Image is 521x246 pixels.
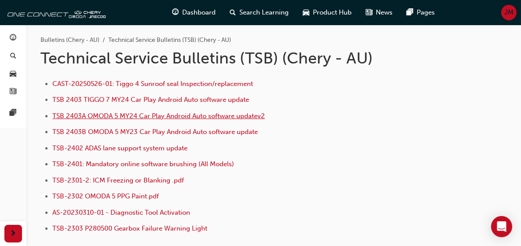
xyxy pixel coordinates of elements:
div: Open Intercom Messenger [491,216,512,237]
a: news-iconNews [359,4,400,22]
span: search-icon [10,52,16,60]
span: news-icon [366,7,372,18]
a: Bulletins (Chery - AU) [40,36,99,44]
span: search-icon [230,7,236,18]
span: next-icon [10,228,17,239]
span: JM [504,7,514,18]
span: car-icon [10,70,17,78]
a: TSB-2303 P280500 Gearbox Failure Warning Light [52,224,207,232]
span: car-icon [303,7,309,18]
span: news-icon [10,88,17,96]
span: pages-icon [407,7,413,18]
a: TSB-2402 ADAS lane support system update [52,144,187,152]
a: guage-iconDashboard [165,4,223,22]
a: car-iconProduct Hub [296,4,359,22]
li: Technical Service Bulletins (TSB) (Chery - AU) [108,35,231,45]
span: Search Learning [239,7,289,18]
span: Product Hub [313,7,352,18]
a: TSB 2403 TIGGO 7 MY24 Car Play Android Auto software update [52,96,249,104]
span: guage-icon [10,34,17,42]
span: Dashboard [182,7,216,18]
a: CAST-20250526-01: Tiggo 4 Sunroof seal Inspection/replacement [52,80,253,88]
button: JM [501,5,517,20]
span: News [376,7,393,18]
img: oneconnect [4,4,106,21]
a: search-iconSearch Learning [223,4,296,22]
a: TSB-2301-2: ICM Freezing or Blanking .pdf [52,176,184,184]
a: TSB 2403B OMODA 5 MY23 Car Play Android Auto software update [52,128,258,136]
h1: Technical Service Bulletins (TSB) (Chery - AU) [40,48,454,68]
span: pages-icon [10,109,17,117]
a: TSB 2403A OMODA 5 MY24 Car Play Android Auto software updatev2 [52,112,265,120]
span: Pages [417,7,435,18]
a: TSB-2401: Mandatory online software brushing (All Models) [52,160,234,168]
a: TSB-2302 OMODA 5 PPG Paint.pdf [52,192,159,200]
span: guage-icon [172,7,179,18]
a: AS-20230310-01 - Diagnostic Tool Activation [52,209,190,216]
a: pages-iconPages [400,4,442,22]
